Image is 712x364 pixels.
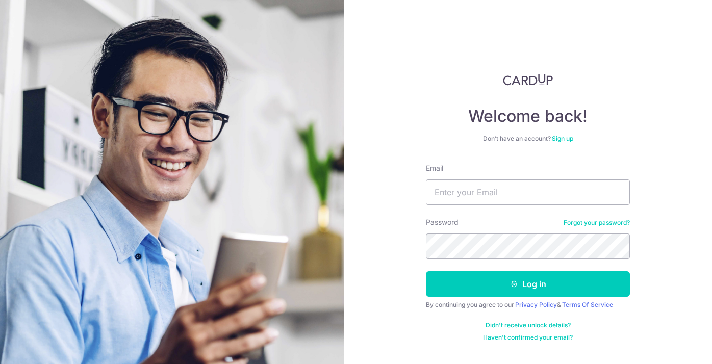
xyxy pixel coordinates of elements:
[552,135,573,142] a: Sign up
[426,179,630,205] input: Enter your Email
[426,301,630,309] div: By continuing you agree to our &
[503,73,553,86] img: CardUp Logo
[562,301,613,308] a: Terms Of Service
[426,106,630,126] h4: Welcome back!
[515,301,557,308] a: Privacy Policy
[426,135,630,143] div: Don’t have an account?
[483,333,573,342] a: Haven't confirmed your email?
[486,321,571,329] a: Didn't receive unlock details?
[426,163,443,173] label: Email
[564,219,630,227] a: Forgot your password?
[426,271,630,297] button: Log in
[426,217,459,227] label: Password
